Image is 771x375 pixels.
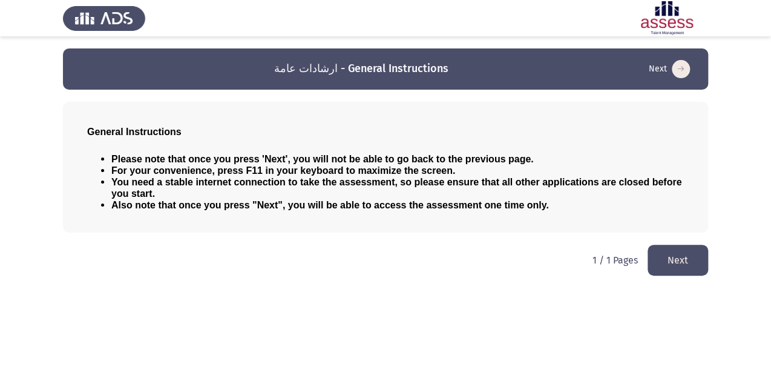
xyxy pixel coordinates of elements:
[63,1,145,35] img: Assess Talent Management logo
[111,165,455,176] span: For your convenience, press F11 in your keyboard to maximize the screen.
[111,200,549,210] span: Also note that once you press "Next", you will be able to access the assessment one time only.
[111,154,534,164] span: Please note that once you press 'Next', you will not be able to go back to the previous page.
[648,245,708,276] button: load next page
[592,254,638,266] p: 1 / 1 Pages
[274,61,448,76] h3: ارشادات عامة - General Instructions
[87,127,182,137] span: General Instructions
[645,59,694,79] button: load next page
[626,1,708,35] img: Assessment logo of ASSESS Employability - EBI
[111,177,681,199] span: You need a stable internet connection to take the assessment, so please ensure that all other app...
